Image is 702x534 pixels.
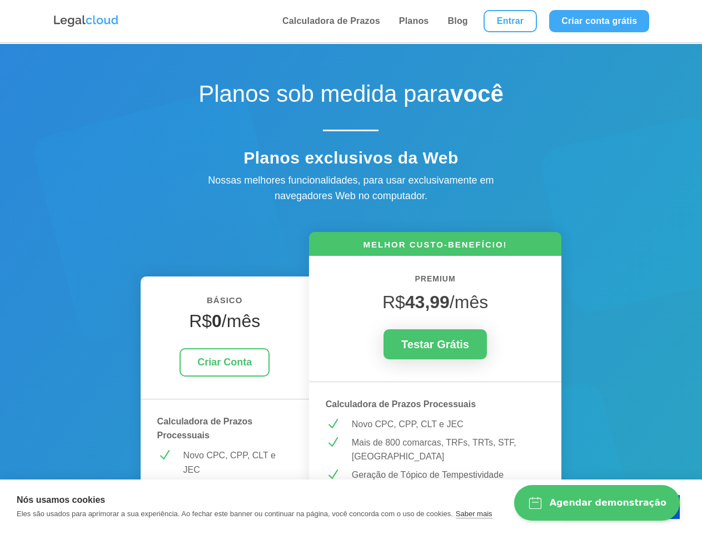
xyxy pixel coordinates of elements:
a: Entrar [484,10,537,32]
span: N [326,417,340,431]
a: Saber mais [456,510,492,518]
span: N [157,448,171,462]
div: Nossas melhores funcionalidades, para usar exclusivamente em navegadores Web no computador. [184,172,517,205]
strong: Calculadora de Prazos Processuais [157,417,253,441]
strong: 0 [212,311,222,331]
span: N [326,436,340,449]
h6: BÁSICO [157,293,292,313]
strong: você [450,81,504,107]
span: N [326,468,340,482]
strong: Calculadora de Prazos Processuais [326,399,476,409]
strong: 43,99 [405,292,450,312]
a: Criar Conta [180,348,270,377]
span: R$ /mês [382,292,488,312]
h4: Planos exclusivos da Web [156,148,545,174]
p: Mais de 800 comarcas, TRFs, TRTs, STF, [GEOGRAPHIC_DATA] [352,436,545,464]
h1: Planos sob medida para [156,80,545,113]
img: Logo da Legalcloud [53,14,120,28]
h4: R$ /mês [157,310,292,337]
p: Geração de Tópico de Tempestividade [352,468,545,482]
h6: MELHOR CUSTO-BENEFÍCIO! [309,239,562,256]
strong: Nós usamos cookies [17,495,105,505]
a: Criar conta grátis [549,10,649,32]
p: Eles são usados para aprimorar a sua experiência. Ao fechar este banner ou continuar na página, v... [17,510,453,518]
a: Testar Grátis [384,329,487,359]
h6: PREMIUM [326,273,545,291]
p: Novo CPC, CPP, CLT e JEC [352,417,545,432]
p: Novo CPC, CPP, CLT e JEC [183,448,292,477]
